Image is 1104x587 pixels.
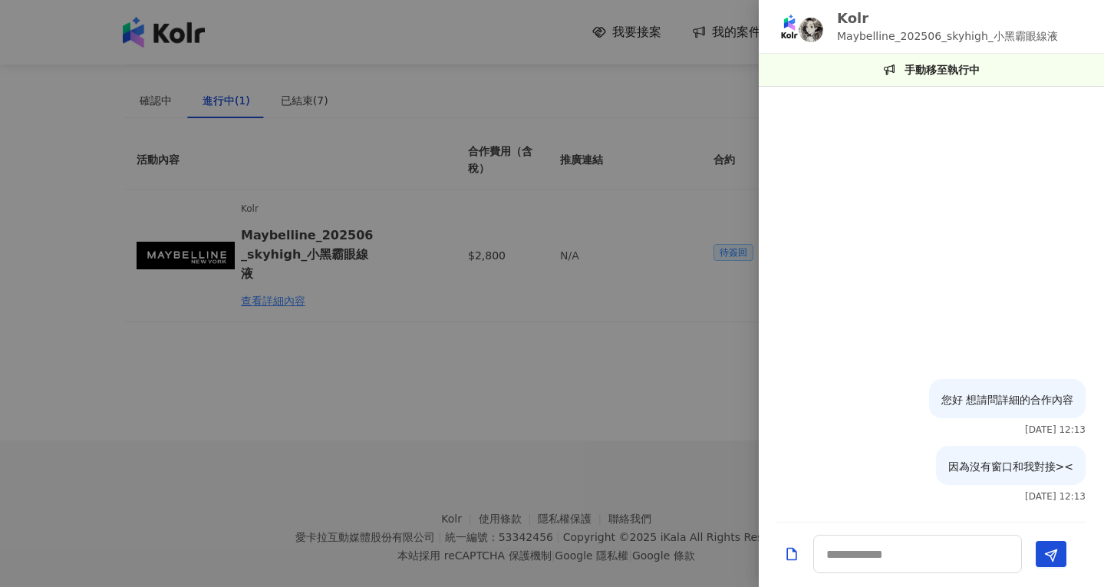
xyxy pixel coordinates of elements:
button: Send [1036,541,1066,567]
p: 手動移至執行中 [905,61,980,78]
p: 您好 想請問詳細的合作內容 [941,391,1073,408]
img: KOL Avatar [774,12,805,42]
img: KOL Avatar [799,18,823,42]
p: [DATE] 12:13 [1025,424,1086,435]
p: [DATE] 12:13 [1025,491,1086,502]
p: Kolr [837,8,1058,28]
p: Maybelline_202506_skyhigh_小黑霸眼線液 [837,28,1058,45]
p: 因為沒有窗口和我對接>< [948,458,1073,475]
button: Add a file [784,541,799,568]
